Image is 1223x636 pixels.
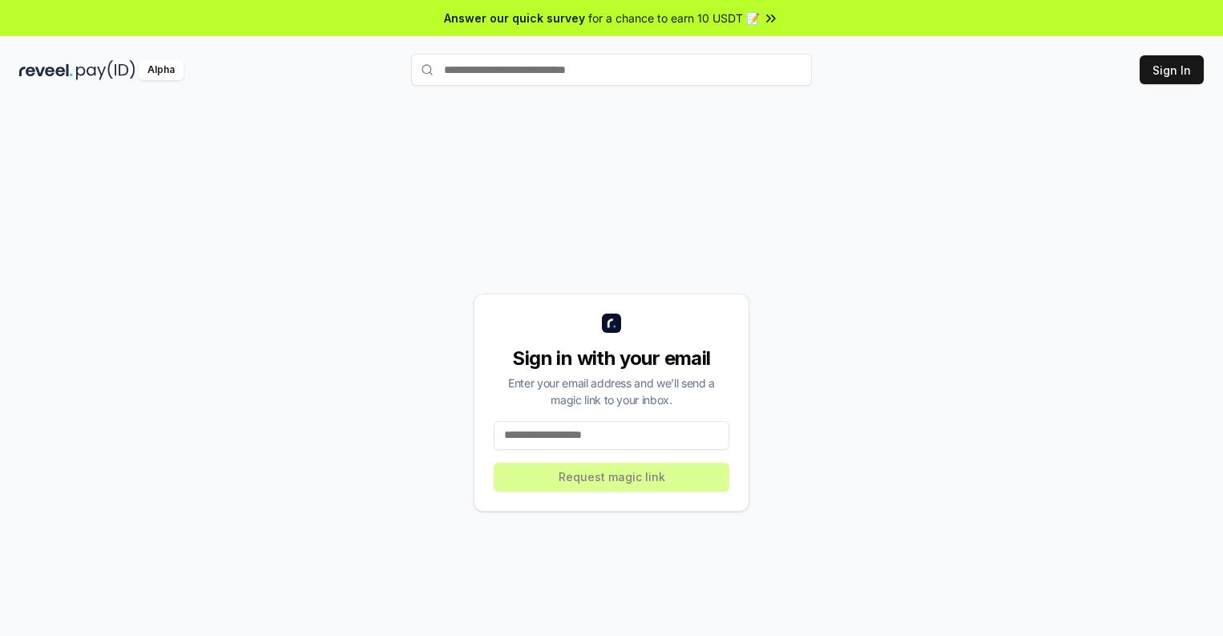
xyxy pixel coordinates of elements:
[494,346,729,371] div: Sign in with your email
[602,314,621,333] img: logo_small
[494,375,729,408] div: Enter your email address and we’ll send a magic link to your inbox.
[1140,55,1204,84] button: Sign In
[588,10,760,26] span: for a chance to earn 10 USDT 📝
[139,60,184,80] div: Alpha
[444,10,585,26] span: Answer our quick survey
[19,60,73,80] img: reveel_dark
[76,60,135,80] img: pay_id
